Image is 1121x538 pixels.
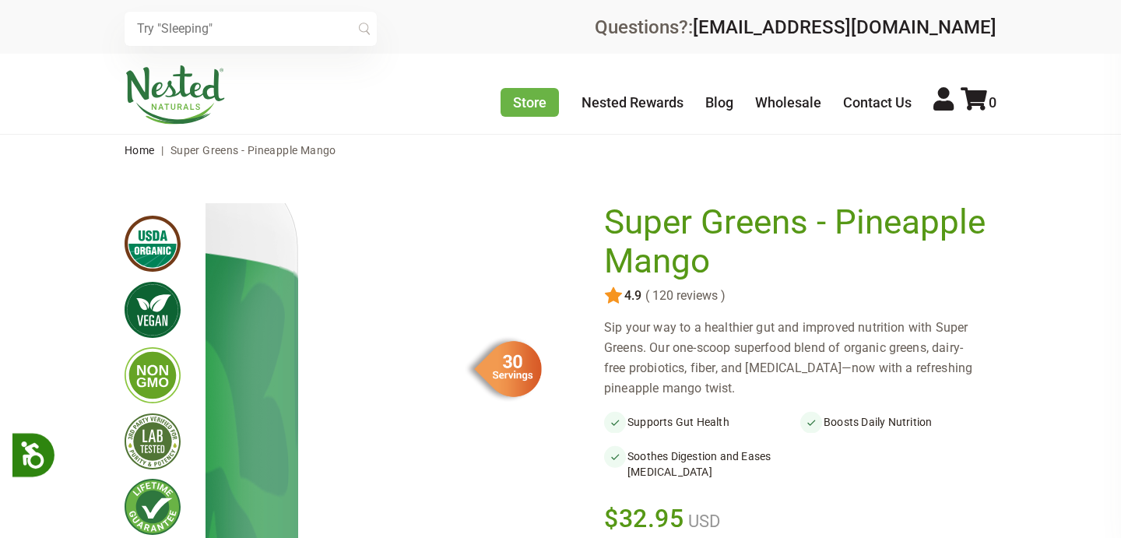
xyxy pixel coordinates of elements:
img: thirdpartytested [125,413,181,469]
img: Nested Naturals [125,65,226,125]
img: gmofree [125,347,181,403]
li: Supports Gut Health [604,411,800,433]
span: 4.9 [623,289,641,303]
span: | [157,144,167,156]
a: 0 [961,94,996,111]
a: Blog [705,94,733,111]
span: $32.95 [604,501,684,536]
h1: Super Greens - Pineapple Mango [604,203,989,280]
a: Nested Rewards [582,94,683,111]
img: usdaorganic [125,216,181,272]
img: sg-servings-30.png [464,336,542,403]
span: Super Greens - Pineapple Mango [170,144,336,156]
div: Questions?: [595,18,996,37]
span: 0 [989,94,996,111]
a: Home [125,144,155,156]
li: Soothes Digestion and Eases [MEDICAL_DATA] [604,445,800,483]
img: lifetimeguarantee [125,479,181,535]
span: ( 120 reviews ) [641,289,726,303]
a: Contact Us [843,94,912,111]
a: [EMAIL_ADDRESS][DOMAIN_NAME] [693,16,996,38]
a: Store [501,88,559,117]
a: Wholesale [755,94,821,111]
span: USD [684,512,720,531]
input: Try "Sleeping" [125,12,377,46]
div: Sip your way to a healthier gut and improved nutrition with Super Greens. Our one-scoop superfood... [604,318,996,399]
nav: breadcrumbs [125,135,996,166]
img: star.svg [604,287,623,305]
img: vegan [125,282,181,338]
li: Boosts Daily Nutrition [800,411,996,433]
